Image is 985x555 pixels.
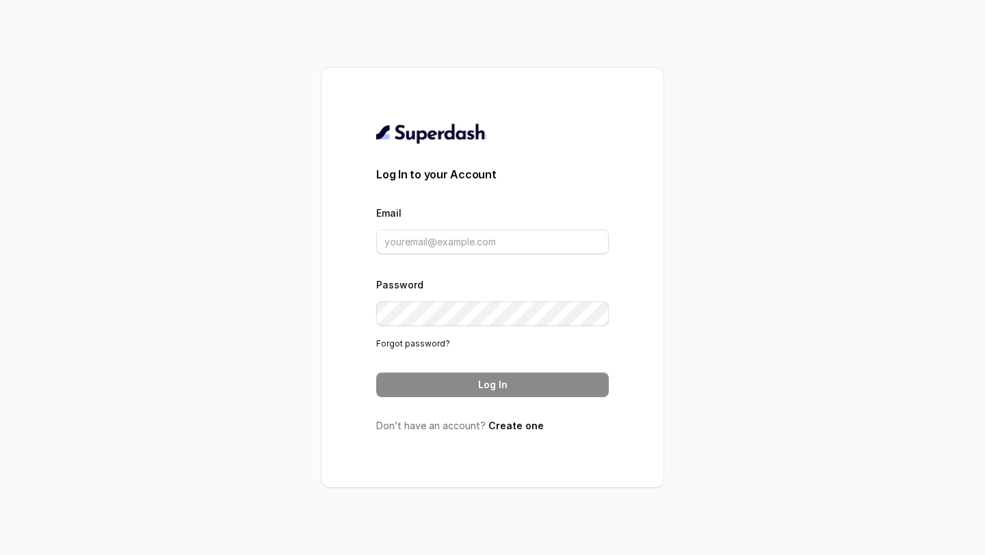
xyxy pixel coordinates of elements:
p: Don’t have an account? [376,419,609,433]
a: Forgot password? [376,338,450,349]
a: Create one [488,420,544,431]
h3: Log In to your Account [376,166,609,182]
label: Password [376,279,423,290]
button: Log In [376,373,609,397]
img: light.svg [376,122,486,144]
input: youremail@example.com [376,230,609,254]
label: Email [376,207,402,219]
